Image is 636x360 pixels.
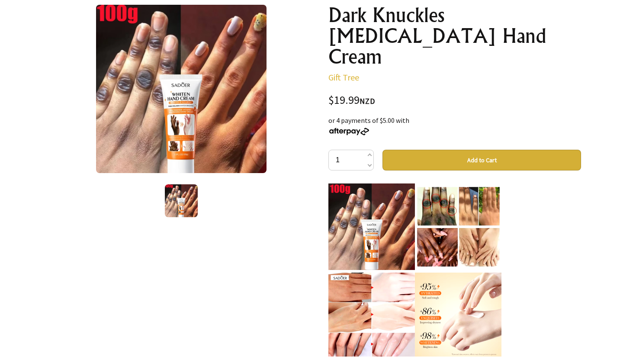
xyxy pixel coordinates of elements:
[360,96,375,106] span: NZD
[165,184,198,217] img: Dark Knuckles Whitening Hand Cream
[382,150,581,170] button: Add to Cart
[96,5,266,173] img: Dark Knuckles Whitening Hand Cream
[328,72,359,83] a: Gift Tree
[328,95,581,106] div: $19.99
[328,115,581,136] div: or 4 payments of $5.00 with
[328,128,370,135] img: Afterpay
[328,5,581,67] h1: Dark Knuckles [MEDICAL_DATA] Hand Cream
